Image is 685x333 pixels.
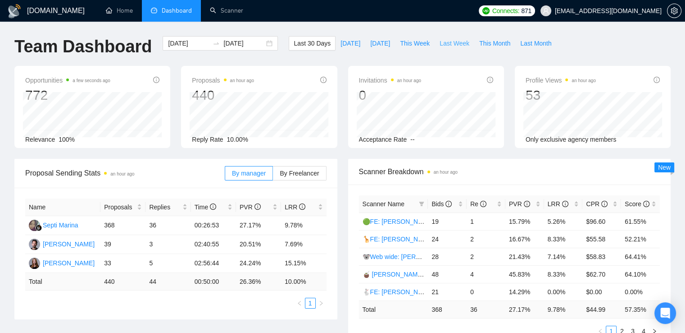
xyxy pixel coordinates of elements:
[232,170,266,177] span: By manager
[363,218,434,225] a: 🟢FE: [PERSON_NAME]
[191,235,236,254] td: 02:40:55
[658,164,671,171] span: New
[281,254,326,273] td: 15.15%
[582,265,621,283] td: $62.70
[431,200,452,208] span: Bids
[100,199,145,216] th: Proposals
[106,7,133,14] a: homeHome
[29,258,40,269] img: TB
[43,220,78,230] div: Septi Marina
[621,248,660,265] td: 64.41%
[100,254,145,273] td: 33
[192,136,223,143] span: Reply Rate
[400,38,430,48] span: This Week
[25,75,110,86] span: Opportunities
[667,7,681,14] span: setting
[316,298,327,309] button: right
[365,36,395,51] button: [DATE]
[294,298,305,309] button: left
[43,239,95,249] div: [PERSON_NAME]
[397,78,421,83] time: an hour ago
[621,301,660,318] td: 57.35 %
[145,273,191,291] td: 44
[213,40,220,47] span: swap-right
[223,38,264,48] input: End date
[73,78,110,83] time: a few seconds ago
[100,273,145,291] td: 440
[210,7,243,14] a: searchScanner
[440,38,469,48] span: Last Week
[467,265,505,283] td: 4
[370,38,390,48] span: [DATE]
[236,273,281,291] td: 26.36 %
[479,38,510,48] span: This Month
[428,213,467,230] td: 19
[363,200,404,208] span: Scanner Name
[25,87,110,104] div: 772
[520,38,551,48] span: Last Month
[359,301,428,318] td: Total
[505,301,544,318] td: 27.17 %
[25,199,100,216] th: Name
[505,213,544,230] td: 15.79%
[25,273,100,291] td: Total
[280,170,319,177] span: By Freelancer
[145,199,191,216] th: Replies
[151,7,157,14] span: dashboard
[192,75,254,86] span: Proposals
[625,200,649,208] span: Score
[25,167,225,179] span: Proposal Sending Stats
[29,221,78,228] a: SMSepti Marina
[582,230,621,248] td: $55.58
[213,40,220,47] span: to
[467,301,505,318] td: 36
[544,301,583,318] td: 9.78 %
[467,230,505,248] td: 2
[340,38,360,48] span: [DATE]
[621,265,660,283] td: 64.10%
[667,4,681,18] button: setting
[621,213,660,230] td: 61.55%
[110,171,134,176] time: an hour ago
[526,136,617,143] span: Only exclusive agency members
[285,203,305,211] span: LRR
[526,75,596,86] span: Profile Views
[25,136,55,143] span: Relevance
[297,301,302,306] span: left
[281,235,326,254] td: 7.69%
[410,136,414,143] span: --
[336,36,365,51] button: [DATE]
[43,258,95,268] div: [PERSON_NAME]
[299,203,305,210] span: info-circle
[240,203,261,211] span: PVR
[192,87,254,104] div: 440
[363,288,434,296] a: 🐇FE: [PERSON_NAME]
[100,235,145,254] td: 39
[509,200,530,208] span: PVR
[544,283,583,301] td: 0.00%
[562,201,568,207] span: info-circle
[586,200,607,208] span: CPR
[435,36,474,51] button: Last Week
[363,236,434,243] a: 🦒FE: [PERSON_NAME]
[621,230,660,248] td: 52.21%
[467,248,505,265] td: 2
[654,302,676,324] div: Open Intercom Messenger
[195,203,216,211] span: Time
[236,254,281,273] td: 24.24%
[281,273,326,291] td: 10.00 %
[505,265,544,283] td: 45.83%
[544,213,583,230] td: 5.26%
[7,4,22,18] img: logo
[395,36,435,51] button: This Week
[29,239,40,250] img: RV
[643,201,649,207] span: info-circle
[428,265,467,283] td: 48
[316,298,327,309] li: Next Page
[428,301,467,318] td: 368
[191,216,236,235] td: 00:26:53
[254,203,261,210] span: info-circle
[582,301,621,318] td: $ 44.99
[145,254,191,273] td: 5
[467,283,505,301] td: 0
